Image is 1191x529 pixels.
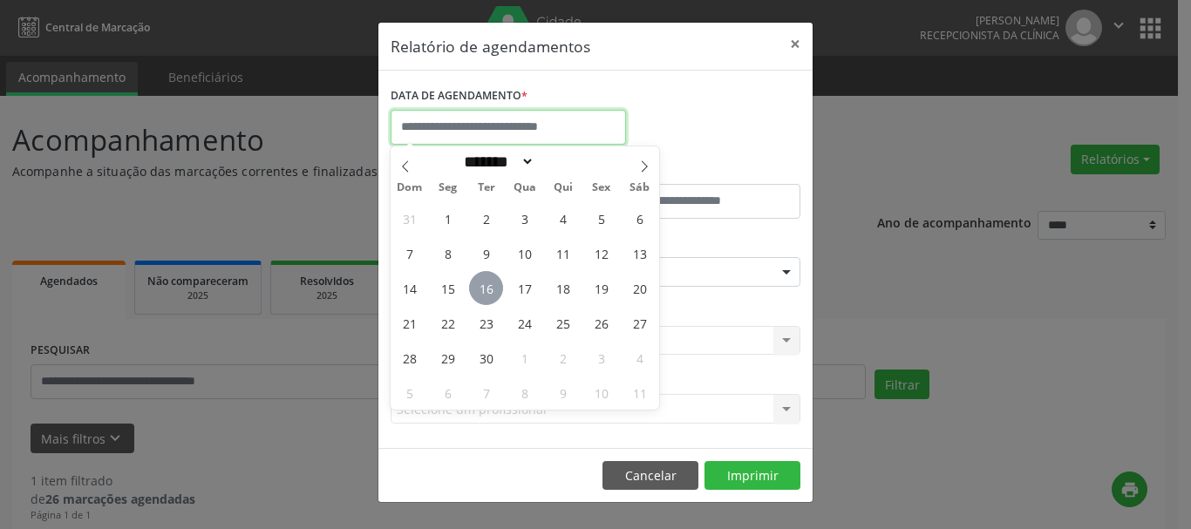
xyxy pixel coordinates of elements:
span: Setembro 26, 2025 [584,306,618,340]
span: Setembro 10, 2025 [507,236,541,270]
span: Outubro 3, 2025 [584,341,618,375]
span: Outubro 9, 2025 [546,376,580,410]
input: Year [534,153,592,171]
span: Setembro 17, 2025 [507,271,541,305]
span: Outubro 6, 2025 [431,376,465,410]
button: Cancelar [602,461,698,491]
h5: Relatório de agendamentos [391,35,590,58]
span: Seg [429,182,467,193]
span: Setembro 12, 2025 [584,236,618,270]
span: Setembro 16, 2025 [469,271,503,305]
span: Setembro 3, 2025 [507,201,541,235]
span: Setembro 5, 2025 [584,201,618,235]
span: Outubro 7, 2025 [469,376,503,410]
span: Agosto 31, 2025 [392,201,426,235]
span: Setembro 29, 2025 [431,341,465,375]
span: Setembro 1, 2025 [431,201,465,235]
button: Imprimir [704,461,800,491]
span: Setembro 25, 2025 [546,306,580,340]
span: Setembro 2, 2025 [469,201,503,235]
span: Setembro 4, 2025 [546,201,580,235]
span: Dom [391,182,429,193]
span: Setembro 23, 2025 [469,306,503,340]
span: Outubro 11, 2025 [623,376,657,410]
span: Setembro 15, 2025 [431,271,465,305]
span: Outubro 5, 2025 [392,376,426,410]
span: Setembro 11, 2025 [546,236,580,270]
span: Setembro 27, 2025 [623,306,657,340]
span: Qui [544,182,582,193]
span: Setembro 18, 2025 [546,271,580,305]
label: ATÉ [600,157,800,184]
span: Setembro 19, 2025 [584,271,618,305]
span: Outubro 4, 2025 [623,341,657,375]
span: Outubro 10, 2025 [584,376,618,410]
span: Setembro 30, 2025 [469,341,503,375]
span: Qua [506,182,544,193]
span: Setembro 13, 2025 [623,236,657,270]
select: Month [458,153,534,171]
span: Outubro 8, 2025 [507,376,541,410]
span: Setembro 7, 2025 [392,236,426,270]
span: Setembro 24, 2025 [507,306,541,340]
span: Outubro 1, 2025 [507,341,541,375]
span: Setembro 9, 2025 [469,236,503,270]
span: Setembro 22, 2025 [431,306,465,340]
span: Setembro 28, 2025 [392,341,426,375]
button: Close [778,23,813,65]
span: Setembro 14, 2025 [392,271,426,305]
span: Setembro 8, 2025 [431,236,465,270]
span: Setembro 21, 2025 [392,306,426,340]
label: DATA DE AGENDAMENTO [391,83,527,110]
span: Setembro 6, 2025 [623,201,657,235]
span: Ter [467,182,506,193]
span: Sex [582,182,621,193]
span: Outubro 2, 2025 [546,341,580,375]
span: Sáb [621,182,659,193]
span: Setembro 20, 2025 [623,271,657,305]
